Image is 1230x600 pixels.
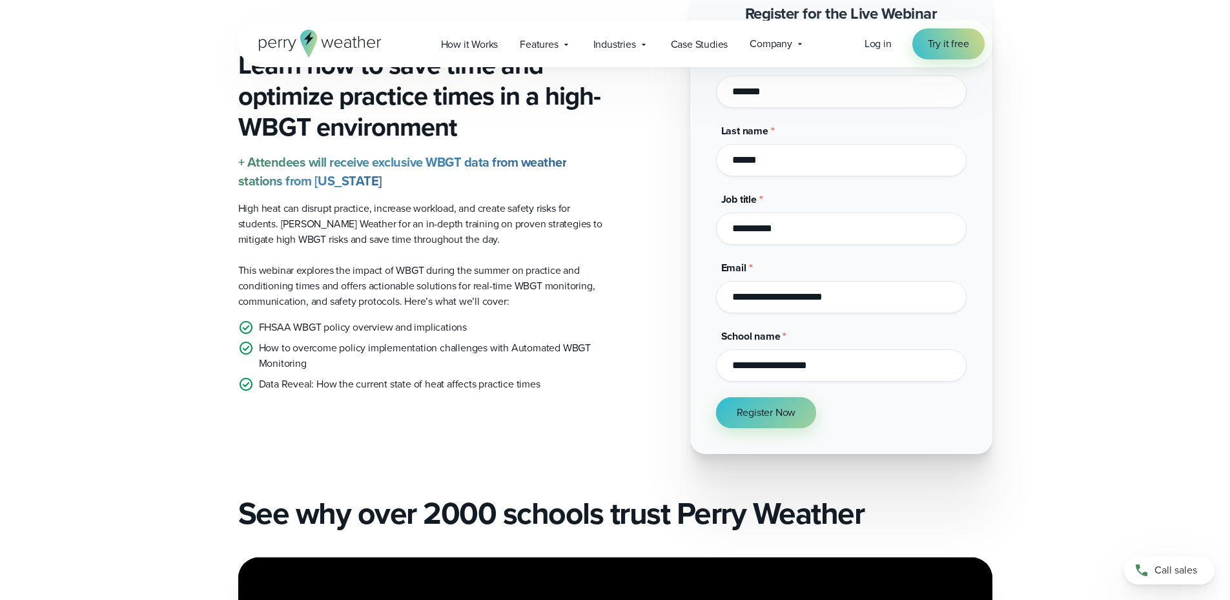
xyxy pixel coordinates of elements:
a: Try it free [912,28,985,59]
button: Register Now [716,397,817,428]
span: Case Studies [671,37,728,52]
a: Case Studies [660,31,739,57]
p: FHSAA WBGT policy overview and implications [259,320,467,335]
span: How it Works [441,37,498,52]
span: Call sales [1154,563,1197,578]
p: How to overcome policy implementation challenges with Automated WBGT Monitoring [259,340,605,371]
span: School name [721,329,781,344]
span: Email [721,260,746,275]
span: Register Now [737,405,796,420]
a: Call sales [1124,556,1215,584]
span: Industries [593,37,636,52]
span: Job title [721,192,757,207]
a: How it Works [430,31,509,57]
span: Log in [865,36,892,51]
span: Last name [721,123,768,138]
span: Try it free [928,36,969,52]
p: High heat can disrupt practice, increase workload, and create safety risks for students. [PERSON_... [238,201,605,247]
p: Data Reveal: How the current state of heat affects practice times [259,377,540,392]
span: Company [750,36,792,52]
strong: + Attendees will receive exclusive WBGT data from weather stations from [US_STATE] [238,152,567,191]
strong: Register for the Live Webinar [745,2,938,25]
p: This webinar explores the impact of WBGT during the summer on practice and conditioning times and... [238,263,605,309]
h3: Learn how to save time and optimize practice times in a high-WBGT environment [238,50,605,143]
span: Features [520,37,558,52]
h2: See why over 2000 schools trust Perry Weather [238,495,992,532]
a: Log in [865,36,892,52]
